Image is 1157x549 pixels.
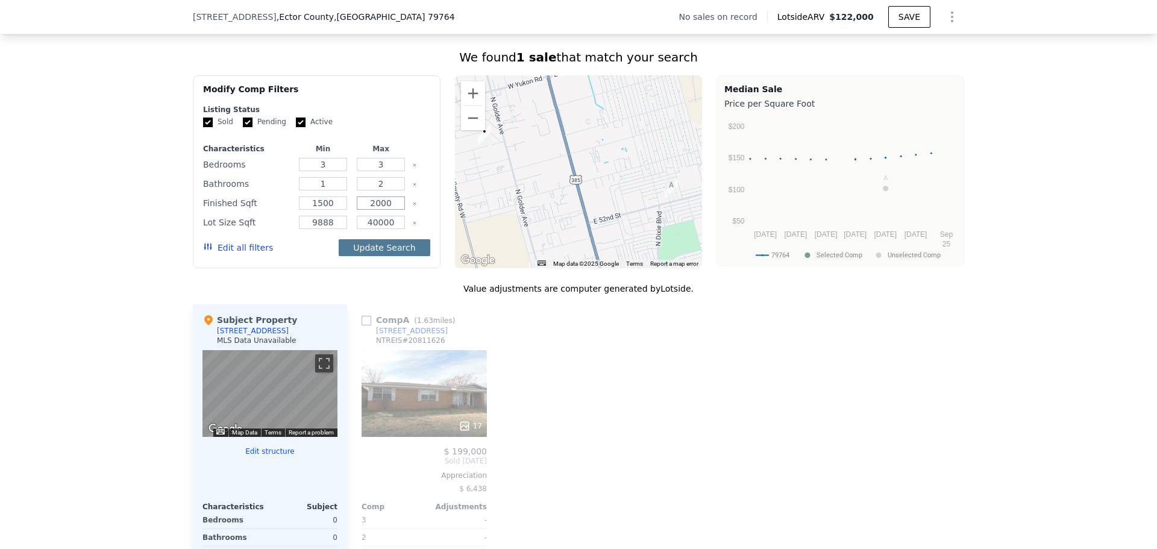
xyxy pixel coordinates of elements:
div: Comp A [362,314,460,326]
div: Characteristics [202,502,270,512]
a: [STREET_ADDRESS] [362,326,448,336]
div: Bedrooms [203,156,292,173]
div: Characteristics [203,144,292,154]
div: - [427,529,487,546]
svg: A chart. [724,112,956,263]
div: We found that match your search [193,49,964,66]
button: Update Search [339,239,430,256]
div: MLS Data Unavailable [217,336,296,345]
span: 1.63 [417,316,433,325]
div: 17 [459,420,482,432]
div: Modify Comp Filters [203,83,430,105]
div: Price per Square Foot [724,95,956,112]
text: Unselected Comp [888,251,941,259]
button: Map Data [232,428,257,437]
button: Keyboard shortcuts [538,260,546,266]
div: [STREET_ADDRESS] [376,326,448,336]
button: SAVE [888,6,930,28]
button: Edit structure [202,447,337,456]
span: [STREET_ADDRESS] [193,11,277,23]
label: Pending [243,117,286,127]
div: Median Sale [724,83,956,95]
button: Toggle fullscreen view [315,354,333,372]
a: Terms (opens in new tab) [626,260,643,267]
img: Google [458,253,498,268]
div: 5203 Clinton Ave [665,179,678,199]
text: 25 [942,240,951,248]
text: A [883,174,888,181]
input: Pending [243,118,252,127]
span: $ 199,000 [444,447,487,456]
div: Value adjustments are computer generated by Lotside . [193,283,964,295]
div: 0 [272,512,337,529]
button: Zoom in [461,81,485,105]
div: Subject [270,502,337,512]
button: Clear [412,163,417,168]
text: [DATE] [844,230,867,239]
strong: 1 sale [516,50,557,64]
div: Appreciation [362,471,487,480]
button: Edit all filters [203,242,273,254]
div: No sales on record [679,11,767,23]
text: $100 [729,186,745,194]
div: [STREET_ADDRESS] [217,326,289,336]
div: Street View [202,350,337,437]
a: Open this area in Google Maps (opens a new window) [458,253,498,268]
label: Active [296,117,333,127]
div: Min [296,144,350,154]
button: Show Options [940,5,964,29]
span: 3 [362,516,366,524]
div: Bathrooms [202,529,268,546]
button: Zoom out [461,106,485,130]
div: Comp [362,502,424,512]
div: Listing Status [203,105,430,115]
input: Active [296,118,306,127]
div: 0 [272,529,337,546]
text: $150 [729,154,745,162]
a: Open this area in Google Maps (opens a new window) [205,421,245,437]
span: Sold [DATE] [362,456,487,466]
text: $200 [729,122,745,131]
div: Adjustments [424,502,487,512]
button: Clear [412,182,417,187]
text: Selected Comp [817,251,862,259]
span: ( miles) [409,316,460,325]
div: Lot Size Sqft [203,214,292,231]
button: Keyboard shortcuts [216,429,225,434]
label: Sold [203,117,233,127]
text: $50 [732,217,744,225]
div: Map [202,350,337,437]
span: Lotside ARV [777,11,829,23]
div: - [427,512,487,529]
text: [DATE] [874,230,897,239]
span: $122,000 [829,12,874,22]
div: 714 W 65th St [478,125,491,146]
text: [DATE] [905,230,927,239]
text: Sep [940,230,953,239]
div: Bathrooms [203,175,292,192]
div: NTREIS # 20811626 [376,336,445,345]
div: Subject Property [202,314,297,326]
div: 2 [362,529,422,546]
text: [DATE] [784,230,807,239]
div: Bedrooms [202,512,268,529]
span: , [GEOGRAPHIC_DATA] 79764 [334,12,455,22]
button: Clear [412,221,417,225]
div: Max [354,144,407,154]
input: Sold [203,118,213,127]
button: Clear [412,201,417,206]
span: , Ector County [277,11,455,23]
a: Report a problem [289,429,334,436]
a: Report a map error [650,260,698,267]
span: Map data ©2025 Google [553,260,619,267]
text: [DATE] [815,230,838,239]
text: [DATE] [754,230,777,239]
a: Terms (opens in new tab) [265,429,281,436]
div: Finished Sqft [203,195,292,212]
span: $ 6,438 [459,485,487,493]
img: Google [205,421,245,437]
text: 79764 [771,251,789,259]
